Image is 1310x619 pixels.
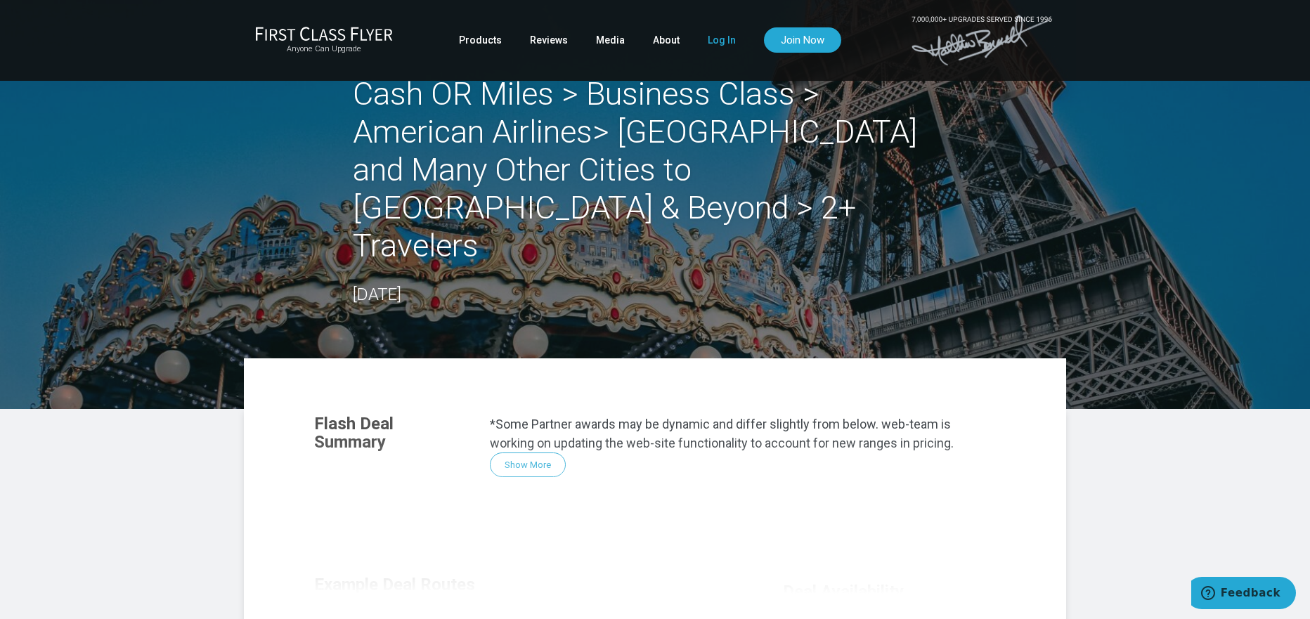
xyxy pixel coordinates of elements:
p: *Some Partner awards may be dynamic and differ slightly from below. web-team is working on updati... [490,415,996,452]
a: About [653,27,680,53]
h3: Flash Deal Summary [314,415,469,452]
a: Log In [708,27,736,53]
h2: Cash OR Miles > Business Class > American Airlines> [GEOGRAPHIC_DATA] and Many Other Cities to [G... [353,75,957,265]
small: Anyone Can Upgrade [255,44,393,54]
a: Join Now [764,27,841,53]
a: Media [596,27,625,53]
a: Products [459,27,502,53]
a: Reviews [530,27,568,53]
iframe: Opens a widget where you can find more information [1191,577,1296,612]
time: [DATE] [353,285,401,304]
img: First Class Flyer [255,26,393,41]
a: First Class FlyerAnyone Can Upgrade [255,26,393,54]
